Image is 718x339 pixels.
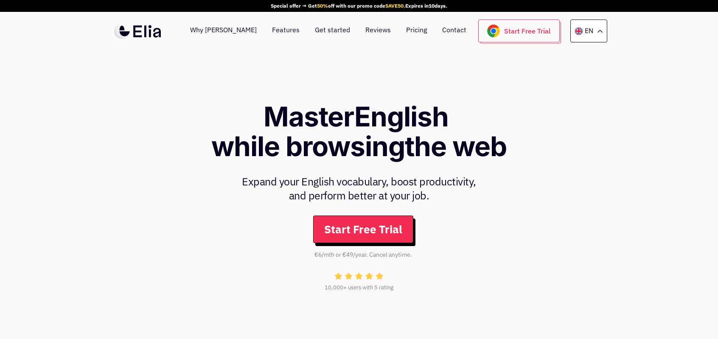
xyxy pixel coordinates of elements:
[315,20,350,42] a: Get started
[271,2,447,10] div: Special offer → Get off with our promo code Expires in days.
[126,174,592,203] p: Expand your English vocabulary, boost productivity, and perform better at your job.
[585,25,593,36] p: EN
[314,250,412,259] p: €6/mth or €49/year. Cancel anytime.
[429,3,435,9] span: 10
[111,22,164,39] a: Domov
[126,102,592,162] h1: Master English while browsing the web
[334,272,384,280] img: stars.svg
[487,25,500,37] img: chrome
[442,20,466,42] a: Contact
[406,20,427,42] a: Pricing
[317,3,328,9] span: 50%
[190,20,257,42] a: Why [PERSON_NAME]
[385,3,405,9] span: SAVE50.
[478,20,560,42] a: Start Free Trial
[325,283,393,292] p: 10,000+ users with 5 rating
[272,20,300,42] a: Features
[365,20,391,42] a: Reviews
[313,216,413,243] a: Start Free Trial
